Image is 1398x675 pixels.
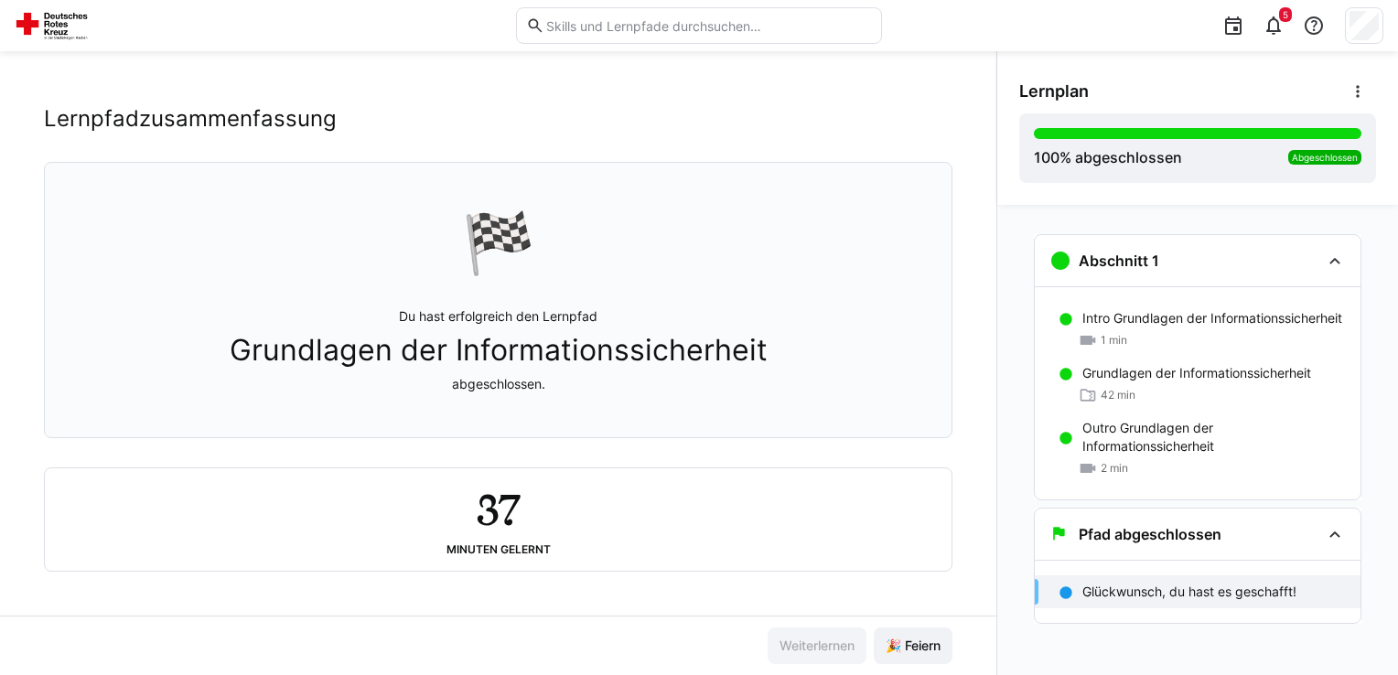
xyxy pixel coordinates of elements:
[1034,146,1182,168] div: % abgeschlossen
[230,333,768,368] span: Grundlagen der Informationssicherheit
[462,207,535,278] div: 🏁
[1079,525,1221,543] h3: Pfad abgeschlossen
[477,483,520,536] h2: 37
[1101,388,1135,402] span: 42 min
[1101,461,1128,476] span: 2 min
[883,637,943,655] span: 🎉 Feiern
[874,627,952,664] button: 🎉 Feiern
[1101,333,1127,348] span: 1 min
[230,307,768,393] p: Du hast erfolgreich den Lernpfad abgeschlossen.
[1034,148,1059,166] span: 100
[1082,419,1346,455] p: Outro Grundlagen der Informationssicherheit
[1019,81,1089,102] span: Lernplan
[1283,9,1288,20] span: 5
[1079,252,1159,270] h3: Abschnitt 1
[44,105,337,133] h2: Lernpfadzusammenfassung
[446,543,551,556] div: Minuten gelernt
[768,627,866,664] button: Weiterlernen
[1082,583,1296,601] p: Glückwunsch, du hast es geschafft!
[544,17,872,34] input: Skills und Lernpfade durchsuchen…
[1292,152,1358,163] span: Abgeschlossen
[777,637,857,655] span: Weiterlernen
[1082,309,1342,327] p: Intro Grundlagen der Informationssicherheit
[1082,364,1311,382] p: Grundlagen der Informationssicherheit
